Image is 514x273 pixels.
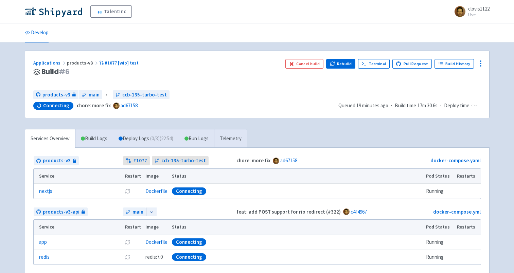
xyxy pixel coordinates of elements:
a: ad67158 [280,157,297,164]
a: products-v3-api [34,207,88,217]
th: Restart [123,220,143,235]
th: Restarts [455,169,480,184]
a: Telemetry [214,129,247,148]
a: ccb-135-turbo-test [152,156,209,165]
th: Image [143,220,170,235]
a: app [39,238,47,246]
a: Build Logs [75,129,113,148]
span: products-v3 [67,60,99,66]
th: Image [143,169,170,184]
small: User [468,13,490,17]
a: products-v3 [33,90,78,99]
button: Restart pod [125,239,130,245]
a: docker-compose.yaml [430,157,481,164]
span: products-v3 [43,157,71,165]
strong: # 1077 [133,157,147,165]
span: Connecting [43,102,69,109]
a: TalentInc [90,5,132,18]
span: ccb-135-turbo-test [122,91,167,99]
th: Status [170,220,424,235]
div: Connecting [172,238,206,246]
a: Dockerfile [145,239,167,245]
span: Deploy time [444,102,469,110]
span: Build [41,68,70,76]
button: Restart pod [125,254,130,260]
th: Service [34,169,123,184]
a: main [79,90,102,99]
span: ( 0 / 3 ) (22:54) [150,135,173,143]
time: 19 minutes ago [356,102,388,109]
span: products-v3 [42,91,70,99]
span: Build time [395,102,416,110]
strong: feat: add POST support for rio redirect (#322) [236,208,341,215]
td: Running [424,235,455,250]
strong: chore: more fix [236,157,270,164]
a: Terminal [358,59,390,69]
span: redis:7.0 [145,253,163,261]
a: ccb-135-turbo-test [113,90,170,99]
th: Service [34,220,123,235]
a: Dockerfile [145,188,167,194]
span: Queued [338,102,388,109]
span: ← [105,91,110,99]
span: main [89,91,100,99]
img: Shipyard logo [25,6,82,17]
td: Running [424,250,455,265]
span: -:-- [471,102,477,110]
a: Pull Request [392,59,432,69]
strong: chore: more fix [77,102,111,109]
a: Develop [25,23,49,42]
a: ad67158 [121,102,138,109]
button: Restart pod [125,188,130,194]
span: 17m 30.6s [418,102,438,110]
span: clovis1122 [468,5,490,12]
a: redis [39,253,50,261]
span: products-v3-api [43,208,79,216]
a: c4f4967 [351,208,367,215]
a: Services Overview [25,129,75,148]
span: ccb-135-turbo-test [161,157,206,165]
a: Applications [33,60,67,66]
th: Restarts [455,220,480,235]
a: Deploy Logs (0/3)(22:54) [113,129,179,148]
a: docker-compose.yml [433,208,481,215]
span: main [132,208,143,216]
a: clovis1122 User [450,6,490,17]
th: Restart [123,169,143,184]
a: main [123,207,146,217]
th: Status [170,169,424,184]
div: Connecting [172,253,206,261]
a: nextjs [39,187,52,195]
a: #1077 [wip] test [99,60,140,66]
button: Rebuild [326,59,355,69]
th: Pod Status [424,169,455,184]
span: # 6 [59,67,70,76]
div: Connecting [172,187,206,195]
a: Run Logs [179,129,214,148]
th: Pod Status [424,220,455,235]
button: Cancel build [285,59,324,69]
a: #1077 [123,156,150,165]
td: Running [424,184,455,199]
a: products-v3 [34,156,79,165]
a: Build History [435,59,474,69]
div: · · [338,102,481,110]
